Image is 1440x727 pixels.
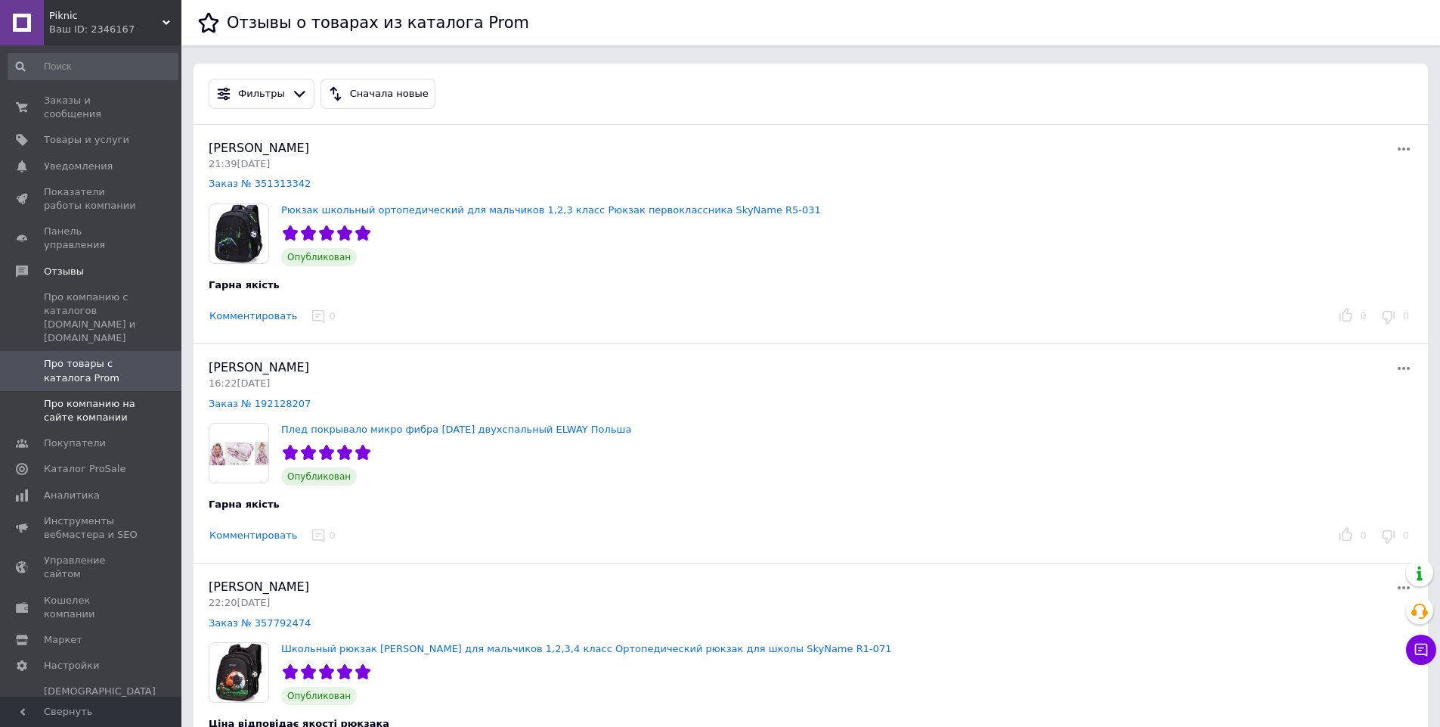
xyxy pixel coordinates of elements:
[44,185,140,213] span: Показатели работы компании
[281,424,631,435] a: Плед покрывало микро фибра [DATE] двухспальный ELWAY Польша
[209,178,311,189] a: Заказ № 351313342
[209,528,298,544] button: Комментировать
[44,133,129,147] span: Товары и услуги
[209,579,309,594] span: [PERSON_NAME]
[347,86,432,102] div: Сначала новые
[209,204,268,263] img: Рюкзак школьный ортопедический для мальчиков 1,2,3 класс Рюкзак первоклассника SkyName R5-031
[209,377,270,389] span: 16:22[DATE]
[209,643,268,702] img: Школьный рюкзак Майнкрафт для мальчиков 1,2,3,4 класс Ортопедический рюкзак для школы SkyName R1-071
[281,204,821,216] a: Рюкзак школьный ортопедический для мальчиков 1,2,3 класс Рюкзак первоклассника SkyName R5-031
[44,265,84,278] span: Отзывы
[8,53,178,80] input: Поиск
[209,499,280,510] span: Гарна якість
[44,554,140,581] span: Управление сайтом
[227,14,529,32] h1: Отзывы о товарах из каталога Prom
[44,685,156,726] span: [DEMOGRAPHIC_DATA] и счета
[209,158,270,169] span: 21:39[DATE]
[235,86,288,102] div: Фильтры
[49,9,163,23] span: Piknic
[281,687,357,705] span: Опубликован
[209,79,314,109] button: Фильтры
[209,141,309,155] span: [PERSON_NAME]
[209,279,280,290] span: Гарна якість
[209,309,298,325] button: Комментировать
[44,94,140,121] span: Заказы и сообщения
[44,633,82,647] span: Маркет
[49,23,181,36] div: Ваш ID: 2346167
[209,398,311,409] a: Заказ № 192128207
[44,594,140,621] span: Кошелек компании
[44,659,99,673] span: Настройки
[281,468,357,486] span: Опубликован
[1406,635,1436,665] button: Чат с покупателем
[44,437,106,450] span: Покупатели
[44,290,140,346] span: Про компанию с каталогов [DOMAIN_NAME] и [DOMAIN_NAME]
[209,360,309,374] span: [PERSON_NAME]
[44,225,140,252] span: Панель управления
[209,597,270,608] span: 22:20[DATE]
[44,160,113,173] span: Уведомления
[321,79,435,109] button: Сначала новые
[44,514,140,542] span: Инструменты вебмастера и SEO
[209,424,268,483] img: Плед покрывало микро фибра 8 Марта двухспальный ELWAY Польша
[209,617,311,629] a: Заказ № 357792474
[281,248,357,266] span: Опубликован
[44,462,125,476] span: Каталог ProSale
[44,397,140,424] span: Про компанию на сайте компании
[281,643,891,654] a: Школьный рюкзак [PERSON_NAME] для мальчиков 1,2,3,4 класс Ортопедический рюкзак для школы SkyName...
[44,489,100,502] span: Аналитика
[44,357,140,384] span: Про товары с каталога Prom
